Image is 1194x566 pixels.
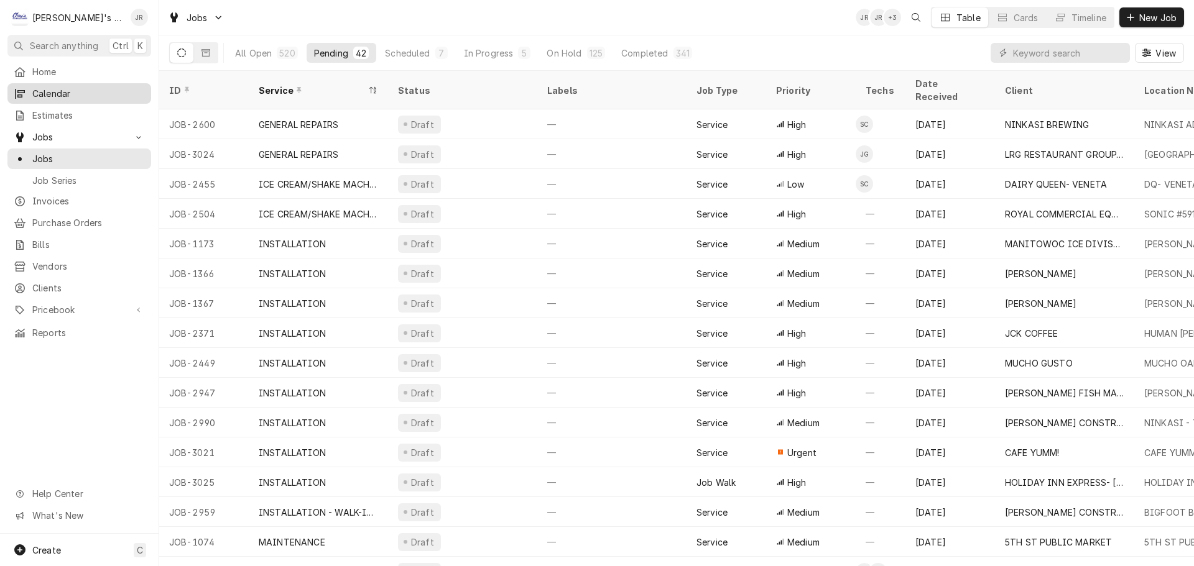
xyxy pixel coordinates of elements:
[787,386,807,399] span: High
[259,148,338,161] div: GENERAL REPAIRS
[259,476,326,489] div: INSTALLATION
[32,11,124,24] div: [PERSON_NAME]'s Refrigeration
[32,303,126,316] span: Pricebook
[696,386,728,399] div: Service
[696,506,728,519] div: Service
[537,288,687,318] div: —
[956,11,981,24] div: Table
[856,199,905,229] div: —
[259,267,326,280] div: INSTALLATION
[159,527,249,557] div: JOB-1074
[856,175,873,193] div: SC
[131,9,148,26] div: Jeff Rue's Avatar
[409,178,436,191] div: Draft
[537,527,687,557] div: —
[131,9,148,26] div: JR
[7,234,151,255] a: Bills
[7,105,151,126] a: Estimates
[905,229,995,258] div: [DATE]
[915,77,983,103] div: Date Received
[696,416,728,429] div: Service
[905,348,995,378] div: [DATE]
[1071,11,1106,24] div: Timeline
[537,169,687,199] div: —
[1119,7,1184,27] button: New Job
[905,378,995,408] div: [DATE]
[547,84,677,97] div: Labels
[398,84,525,97] div: Status
[696,178,728,191] div: Service
[32,130,126,144] span: Jobs
[1005,536,1112,549] div: 5TH ST PUBLIC MARKET
[696,84,756,97] div: Job Type
[159,318,249,348] div: JOB-2371
[32,260,145,273] span: Vendors
[1014,11,1039,24] div: Cards
[32,152,145,165] span: Jobs
[856,9,873,26] div: JR
[7,35,151,57] button: Search anythingCtrlK
[856,116,873,133] div: Steven Cramer's Avatar
[32,194,145,208] span: Invoices
[409,148,436,161] div: Draft
[409,118,436,131] div: Draft
[1153,47,1178,60] span: View
[7,170,151,191] a: Job Series
[866,84,895,97] div: Techs
[856,437,905,467] div: —
[905,139,995,169] div: [DATE]
[537,318,687,348] div: —
[159,199,249,229] div: JOB-2504
[856,348,905,378] div: —
[159,288,249,318] div: JOB-1367
[259,416,326,429] div: INSTALLATION
[787,476,807,489] span: High
[187,11,208,24] span: Jobs
[856,145,873,163] div: JG
[856,288,905,318] div: —
[856,258,905,288] div: —
[409,446,436,459] div: Draft
[159,109,249,139] div: JOB-2600
[259,446,326,459] div: INSTALLATION
[696,118,728,131] div: Service
[159,258,249,288] div: JOB-1366
[11,9,29,26] div: Clay's Refrigeration's Avatar
[537,258,687,288] div: —
[159,229,249,258] div: JOB-1173
[856,318,905,348] div: —
[776,84,843,97] div: Priority
[537,437,687,467] div: —
[32,238,145,251] span: Bills
[113,39,129,52] span: Ctrl
[409,267,436,280] div: Draft
[905,527,995,557] div: [DATE]
[7,483,151,504] a: Go to Help Center
[385,47,430,60] div: Scheduled
[856,378,905,408] div: —
[137,544,143,557] span: C
[547,47,581,60] div: On Hold
[259,84,366,97] div: Service
[409,536,436,549] div: Draft
[159,139,249,169] div: JOB-3024
[905,169,995,199] div: [DATE]
[696,476,736,489] div: Job Walk
[409,416,436,429] div: Draft
[279,47,295,60] div: 520
[409,327,436,340] div: Draft
[464,47,514,60] div: In Progress
[856,145,873,163] div: Johnny Guerra's Avatar
[856,229,905,258] div: —
[1005,506,1124,519] div: [PERSON_NAME] CONSTRUCTION
[259,386,326,399] div: INSTALLATION
[856,9,873,26] div: Jeff Rue's Avatar
[1005,357,1073,370] div: MUCHO GUSTO
[521,47,528,60] div: 5
[1005,208,1124,221] div: ROYAL COMMERCIAL EQUIPMENT
[787,208,807,221] span: High
[537,378,687,408] div: —
[906,7,926,27] button: Open search
[676,47,690,60] div: 341
[30,39,98,52] span: Search anything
